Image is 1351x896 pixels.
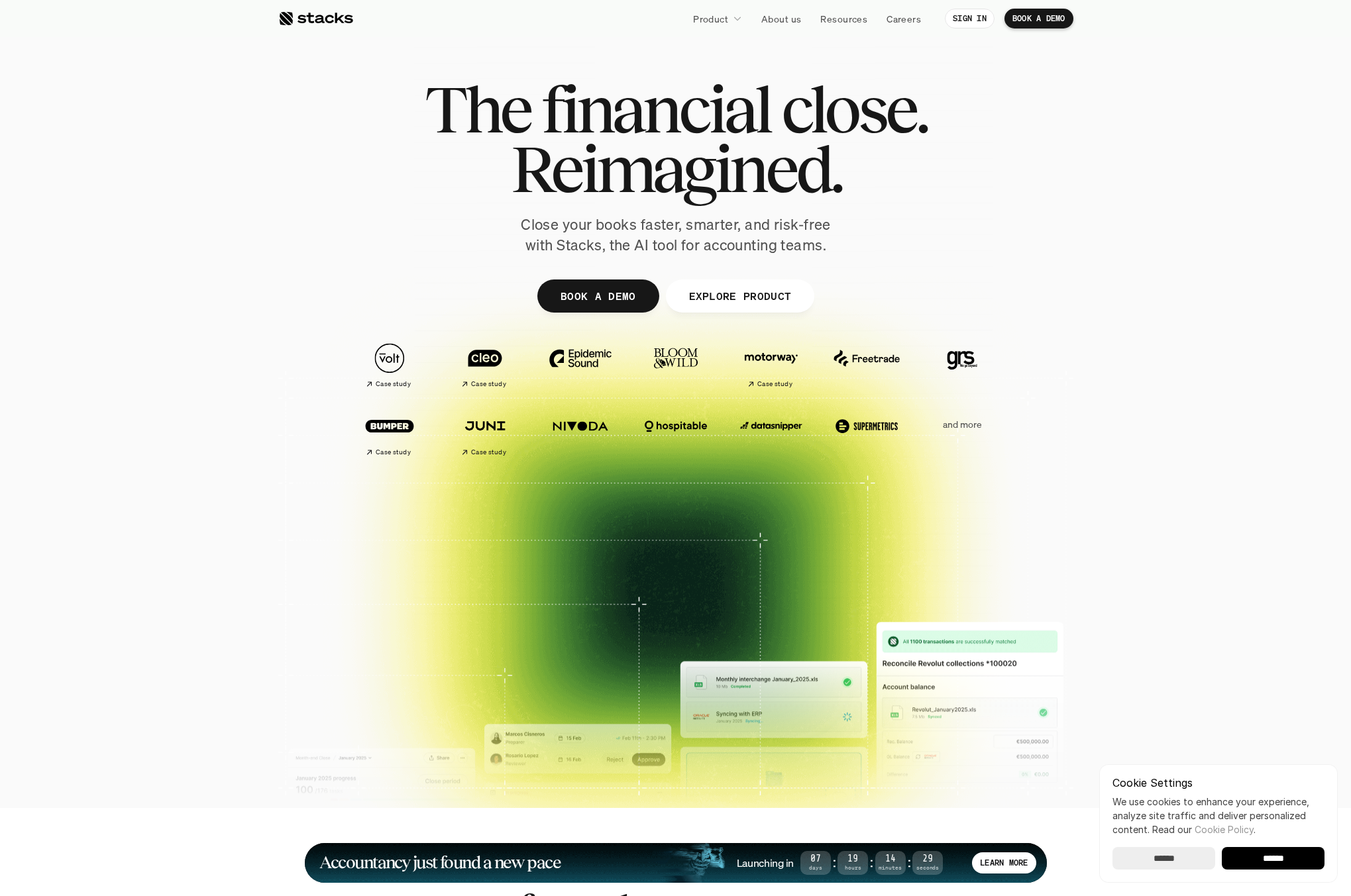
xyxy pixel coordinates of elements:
p: Close your books faster, smarter, and risk-free with Stacks, the AI tool for accounting teams. [510,215,841,256]
span: The [425,79,530,139]
a: EXPLORE PRODUCT [665,279,814,313]
a: BOOK A DEMO [537,279,659,313]
p: BOOK A DEMO [560,286,635,305]
h4: Launching in [737,856,794,870]
p: Cookie Settings [1112,777,1324,788]
p: About us [761,12,801,26]
a: Case study [349,404,431,462]
p: LEARN MORE [980,858,1028,868]
a: BOOK A DEMO [1004,9,1073,28]
a: About us [753,7,809,30]
span: 29 [912,856,943,863]
h2: Case study [471,380,506,388]
h2: Case study [471,448,506,456]
p: We use cookies to enhance your experience, analyze site traffic and deliver personalized content. [1112,795,1324,836]
span: close. [781,79,927,139]
p: Resources [820,12,867,26]
span: 14 [875,856,906,863]
p: BOOK A DEMO [1012,14,1065,23]
a: Case study [444,404,526,462]
h1: Accountancy just found a new pace [319,855,561,870]
a: Case study [730,336,812,394]
a: Case study [444,336,526,394]
strong: : [906,855,912,870]
span: Minutes [875,866,906,870]
span: Read our . [1152,824,1256,835]
h2: Case study [376,448,411,456]
a: Careers [879,7,929,30]
strong: : [868,855,875,870]
span: Days [800,866,831,870]
p: Product [693,12,728,26]
p: and more [921,419,1003,430]
p: Careers [887,12,921,26]
a: SIGN IN [945,9,995,28]
strong: : [831,855,838,870]
a: Resources [812,7,875,30]
span: financial [541,79,770,139]
span: Reimagined. [510,139,841,199]
a: Accountancy just found a new paceLaunching in07Days:19Hours:14Minutes:29SecondsLEARN MORE [305,843,1047,883]
p: EXPLORE PRODUCT [688,286,791,305]
span: 07 [800,856,831,863]
h2: Case study [376,380,411,388]
span: 19 [838,856,868,863]
a: Cookie Policy [1195,824,1254,835]
a: Case study [349,336,431,394]
span: Hours [838,866,868,870]
p: SIGN IN [953,14,987,23]
span: Seconds [912,866,943,870]
h2: Case study [757,380,792,388]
